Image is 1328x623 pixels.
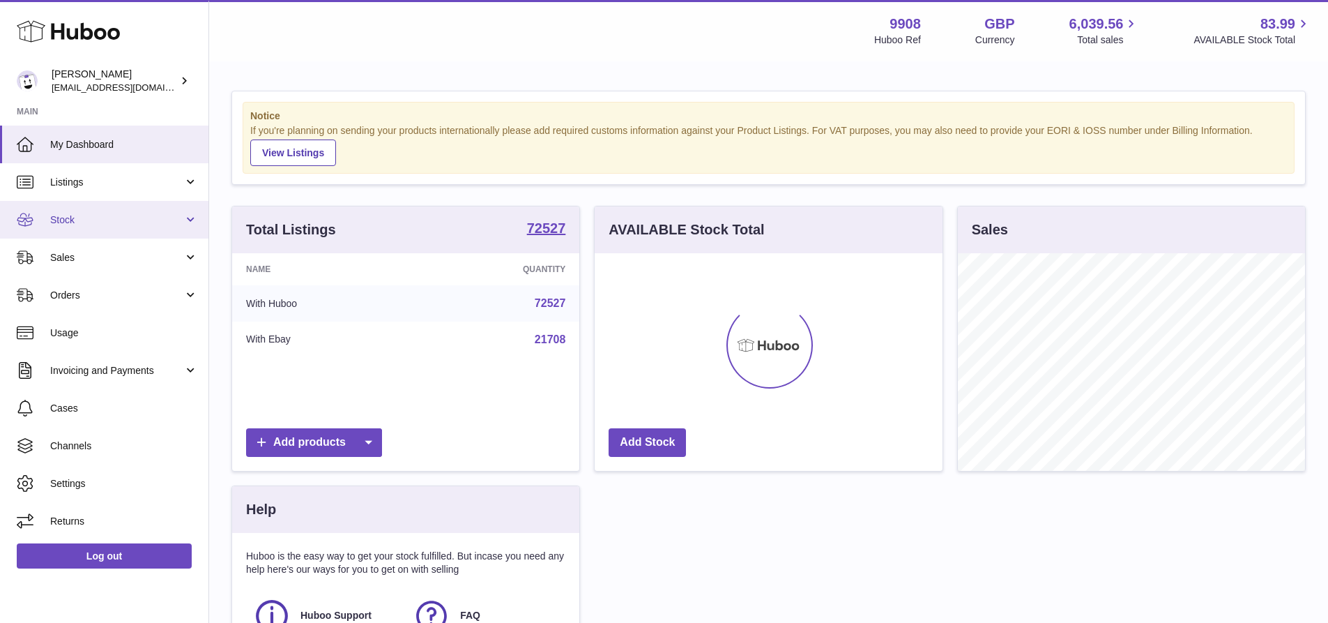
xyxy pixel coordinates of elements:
[50,176,183,189] span: Listings
[246,220,336,239] h3: Total Listings
[50,138,198,151] span: My Dashboard
[246,550,565,576] p: Huboo is the easy way to get your stock fulfilled. But incase you need any help here's our ways f...
[250,110,1287,123] strong: Notice
[232,322,415,358] td: With Ebay
[415,253,579,285] th: Quantity
[232,253,415,285] th: Name
[874,33,921,47] div: Huboo Ref
[50,440,198,453] span: Channels
[52,68,177,94] div: [PERSON_NAME]
[50,213,183,227] span: Stock
[246,500,276,519] h3: Help
[52,82,205,93] span: [EMAIL_ADDRESS][DOMAIN_NAME]
[1077,33,1139,47] span: Total sales
[460,609,480,622] span: FAQ
[50,402,198,415] span: Cases
[17,543,192,569] a: Log out
[300,609,372,622] span: Huboo Support
[50,477,198,490] span: Settings
[890,15,921,33] strong: 9908
[1193,15,1311,47] a: 83.99 AVAILABLE Stock Total
[1069,15,1140,47] a: 6,039.56 Total sales
[50,515,198,528] span: Returns
[975,33,1015,47] div: Currency
[527,221,566,235] strong: 72527
[250,124,1287,166] div: If you're planning on sending your products internationally please add required customs informati...
[609,428,686,457] a: Add Stock
[50,289,183,302] span: Orders
[250,140,336,166] a: View Listings
[50,364,183,377] span: Invoicing and Payments
[972,220,1008,239] h3: Sales
[232,285,415,322] td: With Huboo
[535,333,566,345] a: 21708
[527,221,566,238] a: 72527
[1069,15,1124,33] span: 6,039.56
[246,428,382,457] a: Add products
[1193,33,1311,47] span: AVAILABLE Stock Total
[1260,15,1295,33] span: 83.99
[535,297,566,309] a: 72527
[17,70,38,91] img: tbcollectables@hotmail.co.uk
[50,326,198,340] span: Usage
[50,251,183,264] span: Sales
[984,15,1014,33] strong: GBP
[609,220,764,239] h3: AVAILABLE Stock Total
